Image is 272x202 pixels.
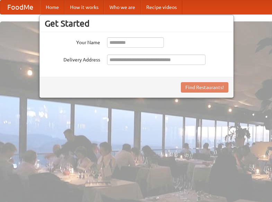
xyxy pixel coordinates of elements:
[181,82,228,93] button: Find Restaurants!
[40,0,64,14] a: Home
[0,0,40,14] a: FoodMe
[45,18,228,29] h3: Get Started
[141,0,182,14] a: Recipe videos
[64,0,104,14] a: How it works
[45,55,100,63] label: Delivery Address
[104,0,141,14] a: Who we are
[45,37,100,46] label: Your Name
